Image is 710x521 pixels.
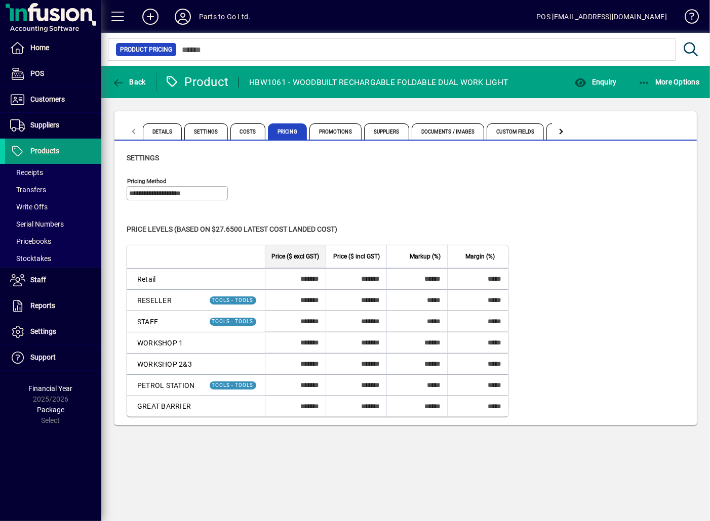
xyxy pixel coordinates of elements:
[268,123,307,140] span: Pricing
[127,353,201,374] td: WORKSHOP 2&3
[5,181,101,198] a: Transfers
[127,332,201,353] td: WORKSHOP 1
[127,396,201,416] td: GREAT BARRIER
[10,220,64,228] span: Serial Numbers
[5,233,101,250] a: Pricebooks
[165,74,229,90] div: Product
[574,78,616,86] span: Enquiry
[334,251,380,262] span: Price ($ incl GST)
[127,289,201,311] td: RESELLER
[5,61,101,86] a: POS
[5,198,101,215] a: Write Offs
[30,69,44,77] span: POS
[487,123,543,140] span: Custom Fields
[364,123,409,140] span: Suppliers
[546,123,587,140] span: Website
[636,73,702,91] button: More Options
[5,268,101,293] a: Staff
[410,251,441,262] span: Markup (%)
[184,123,228,140] span: Settings
[30,44,49,52] span: Home
[112,78,146,86] span: Back
[30,95,65,103] span: Customers
[134,8,167,26] button: Add
[143,123,182,140] span: Details
[638,78,700,86] span: More Options
[127,311,201,332] td: STAFF
[212,319,254,324] span: TOOLS - TOOLS
[466,251,495,262] span: Margin (%)
[572,73,619,91] button: Enquiry
[272,251,320,262] span: Price ($ excl GST)
[30,353,56,361] span: Support
[536,9,667,25] div: POS [EMAIL_ADDRESS][DOMAIN_NAME]
[230,123,266,140] span: Costs
[212,297,254,303] span: TOOLS - TOOLS
[5,113,101,138] a: Suppliers
[30,147,59,155] span: Products
[127,268,201,289] td: Retail
[199,9,251,25] div: Parts to Go Ltd.
[127,154,159,162] span: Settings
[5,215,101,233] a: Serial Numbers
[309,123,362,140] span: Promotions
[5,319,101,344] a: Settings
[249,74,508,91] div: HBW1061 - WOODBUILT RECHARGABLE FOLDABLE DUAL WORK LIGHT
[120,45,172,55] span: Product Pricing
[167,8,199,26] button: Profile
[127,374,201,396] td: PETROL STATION
[5,35,101,61] a: Home
[30,276,46,284] span: Staff
[10,237,51,245] span: Pricebooks
[101,73,157,91] app-page-header-button: Back
[127,178,167,185] mat-label: Pricing method
[5,164,101,181] a: Receipts
[109,73,148,91] button: Back
[30,301,55,310] span: Reports
[10,203,48,211] span: Write Offs
[5,345,101,370] a: Support
[10,168,43,177] span: Receipts
[30,327,56,335] span: Settings
[5,87,101,112] a: Customers
[37,406,64,414] span: Package
[29,384,73,393] span: Financial Year
[5,250,101,267] a: Stocktakes
[677,2,697,35] a: Knowledge Base
[127,225,337,233] span: Price levels (based on $27.6500 Latest cost landed cost)
[10,254,51,263] span: Stocktakes
[5,293,101,319] a: Reports
[212,382,254,388] span: TOOLS - TOOLS
[10,186,46,194] span: Transfers
[30,121,59,129] span: Suppliers
[412,123,485,140] span: Documents / Images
